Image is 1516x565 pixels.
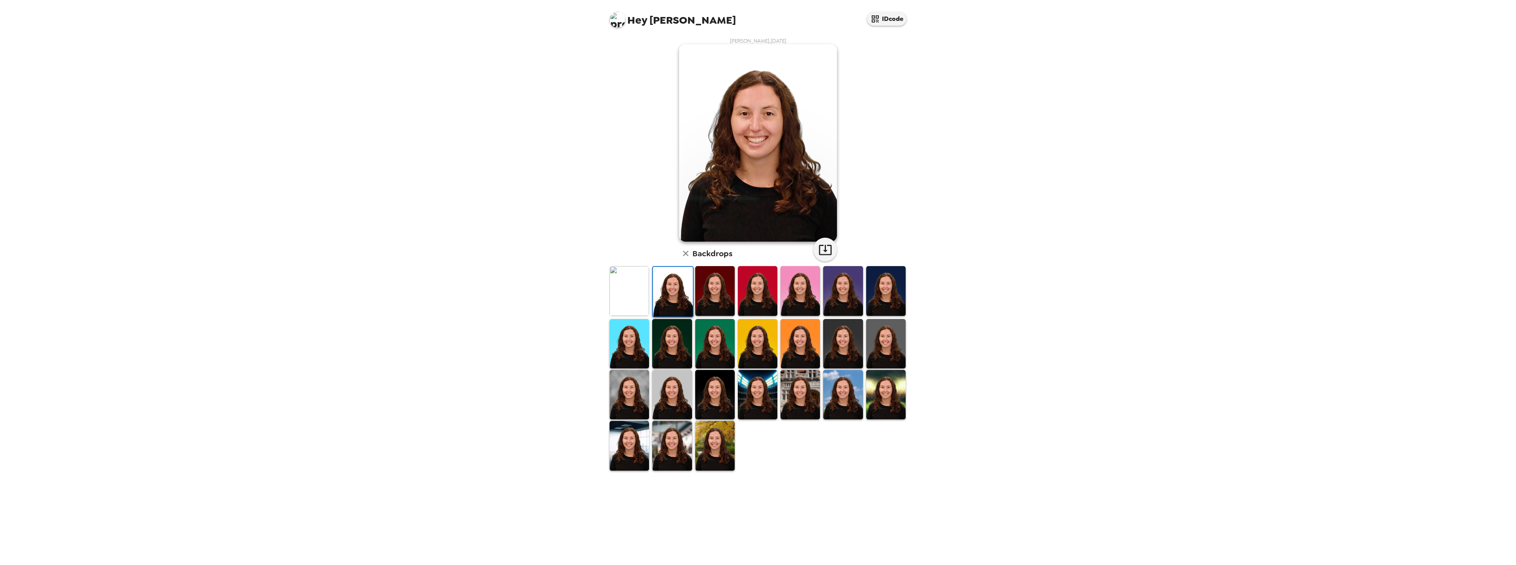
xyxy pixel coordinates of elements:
[610,266,649,315] img: Original
[730,38,786,44] span: [PERSON_NAME] , [DATE]
[692,247,732,260] h6: Backdrops
[679,44,837,242] img: user
[610,12,625,28] img: profile pic
[627,13,647,27] span: Hey
[610,8,736,26] span: [PERSON_NAME]
[867,12,906,26] button: IDcode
